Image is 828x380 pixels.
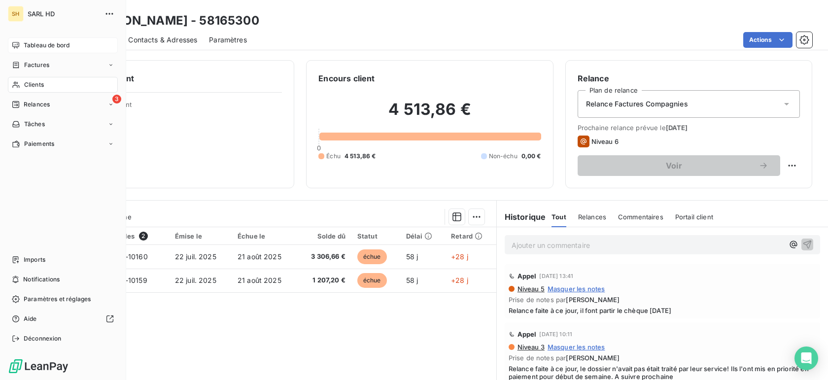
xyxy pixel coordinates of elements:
span: Masquer les notes [548,285,605,293]
a: Aide [8,311,118,327]
span: Déconnexion [24,334,62,343]
span: 0,00 € [521,152,541,161]
span: Niveau 6 [591,138,619,145]
span: Notifications [23,275,60,284]
span: Imports [24,255,45,264]
span: 2 [139,232,148,241]
span: échue [357,273,387,288]
h6: Historique [497,211,546,223]
span: [DATE] [666,124,688,132]
span: Portail client [675,213,713,221]
span: Relance faite à ce jour, il font partir le chèque [DATE] [509,307,816,314]
span: Paiements [24,139,54,148]
h2: 4 513,86 € [318,100,541,129]
span: 0 [317,144,321,152]
div: Open Intercom Messenger [794,346,818,370]
span: Relance Factures Compagnies [586,99,688,109]
span: 22 juil. 2025 [175,276,216,284]
span: 1 207,20 € [303,276,345,285]
span: Prise de notes par [509,354,816,362]
span: 22 juil. 2025 [175,252,216,261]
span: Relances [578,213,606,221]
span: SARL HD [28,10,99,18]
span: Clients [24,80,44,89]
span: [PERSON_NAME] [566,354,620,362]
span: 21 août 2025 [238,252,281,261]
span: Relances [24,100,50,109]
div: Retard [451,232,490,240]
span: Tableau de bord [24,41,69,50]
h6: Relance [578,72,800,84]
span: Appel [517,330,537,338]
span: échue [357,249,387,264]
span: 4 513,86 € [345,152,376,161]
span: Non-échu [489,152,517,161]
div: SH [8,6,24,22]
span: [DATE] 13:41 [539,273,573,279]
span: 3 [112,95,121,104]
span: Prise de notes par [509,296,816,304]
span: Paramètres [209,35,247,45]
span: Prochaine relance prévue le [578,124,800,132]
span: +28 j [451,276,468,284]
span: [PERSON_NAME] [566,296,620,304]
h6: Encours client [318,72,375,84]
span: Paramètres et réglages [24,295,91,304]
span: Niveau 5 [517,285,545,293]
span: Aide [24,314,37,323]
div: Échue le [238,232,291,240]
h6: Informations client [60,72,282,84]
img: Logo LeanPay [8,358,69,374]
span: Échu [326,152,341,161]
span: Commentaires [618,213,663,221]
span: Tout [552,213,566,221]
div: Solde dû [303,232,345,240]
div: Émise le [175,232,226,240]
span: Appel [517,272,537,280]
span: Niveau 3 [517,343,545,351]
span: Voir [589,162,759,170]
button: Actions [743,32,793,48]
h3: [PERSON_NAME] - 58165300 [87,12,259,30]
div: Délai [406,232,440,240]
span: Masquer les notes [548,343,605,351]
span: [DATE] 10:11 [539,331,572,337]
span: Contacts & Adresses [128,35,197,45]
span: 3 306,66 € [303,252,345,262]
span: 58 j [406,252,418,261]
span: Propriétés Client [79,101,282,114]
span: Factures [24,61,49,69]
span: +28 j [451,252,468,261]
span: Tâches [24,120,45,129]
span: 21 août 2025 [238,276,281,284]
div: Statut [357,232,394,240]
span: 58 j [406,276,418,284]
button: Voir [578,155,780,176]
